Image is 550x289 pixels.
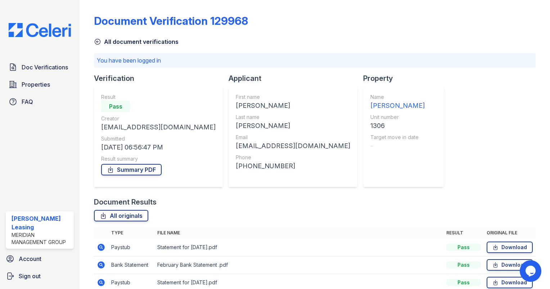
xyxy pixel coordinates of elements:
div: Pass [446,279,481,286]
span: Doc Verifications [22,63,68,72]
div: - [370,141,425,151]
a: Account [3,252,77,266]
div: Pass [446,244,481,251]
div: Applicant [229,73,363,83]
td: Statement for [DATE].pdf [154,239,443,256]
div: [EMAIL_ADDRESS][DOMAIN_NAME] [101,122,216,132]
iframe: chat widget [520,260,543,282]
div: Phone [236,154,350,161]
div: Document Verification 129968 [94,14,248,27]
div: [PERSON_NAME] [236,121,350,131]
div: First name [236,93,350,101]
div: Submitted [101,135,216,142]
div: Pass [101,101,130,112]
span: Sign out [19,272,41,280]
div: Email [236,134,350,141]
a: Download [487,242,533,253]
td: February Bank Statement .pdf [154,256,443,274]
span: Properties [22,80,50,89]
div: Result [101,93,216,101]
div: [PERSON_NAME] [236,101,350,111]
a: Doc Verifications [6,60,74,74]
a: Sign out [3,269,77,283]
a: Download [487,277,533,288]
a: Properties [6,77,74,92]
div: Property [363,73,450,83]
div: [PHONE_NUMBER] [236,161,350,171]
th: Result [443,227,484,239]
div: Verification [94,73,229,83]
p: You have been logged in [97,56,533,65]
div: Creator [101,115,216,122]
div: 1306 [370,121,425,131]
a: All originals [94,210,148,221]
a: Download [487,259,533,271]
a: FAQ [6,95,74,109]
div: [EMAIL_ADDRESS][DOMAIN_NAME] [236,141,350,151]
td: Paystub [108,239,154,256]
div: Meridian Management Group [12,231,71,246]
span: FAQ [22,97,33,106]
div: Last name [236,114,350,121]
a: All document verifications [94,37,179,46]
div: [PERSON_NAME] [370,101,425,111]
span: Account [19,254,41,263]
a: Name [PERSON_NAME] [370,93,425,111]
div: Unit number [370,114,425,121]
div: [PERSON_NAME] Leasing [12,214,71,231]
div: Result summary [101,155,216,162]
div: Pass [446,261,481,269]
div: Document Results [94,197,157,207]
th: File name [154,227,443,239]
div: Name [370,93,425,101]
a: Summary PDF [101,164,162,175]
td: Bank Statement [108,256,154,274]
img: CE_Logo_Blue-a8612792a0a2168367f1c8372b55b34899dd931a85d93a1a3d3e32e68fde9ad4.png [3,23,77,37]
th: Type [108,227,154,239]
div: Target move in date [370,134,425,141]
div: [DATE] 06:56:47 PM [101,142,216,152]
th: Original file [484,227,536,239]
